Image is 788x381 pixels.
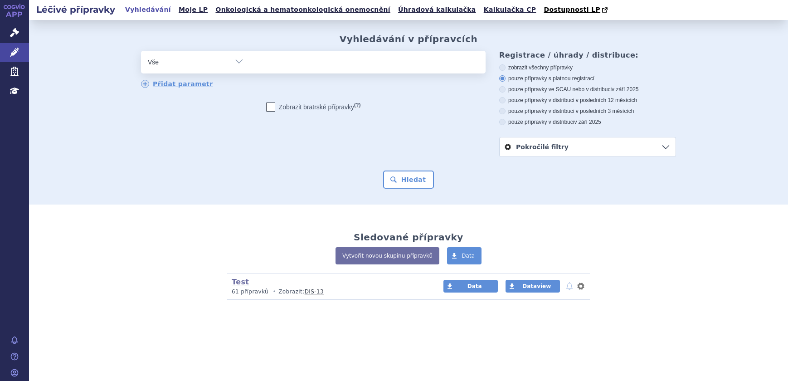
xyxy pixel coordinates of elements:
[541,4,612,16] a: Dostupnosti LP
[522,283,551,289] span: Dataview
[354,102,360,108] abbr: (?)
[443,280,498,293] a: Data
[467,283,482,289] span: Data
[544,6,600,13] span: Dostupnosti LP
[499,86,676,93] label: pouze přípravky ve SCAU nebo v distribuci
[565,281,574,292] button: notifikace
[395,4,479,16] a: Úhradová kalkulačka
[29,3,122,16] h2: Léčivé přípravky
[232,288,268,295] span: 61 přípravků
[499,107,676,115] label: pouze přípravky v distribuci v posledních 3 měsících
[447,247,482,264] a: Data
[232,288,426,296] p: Zobrazit:
[576,281,585,292] button: nastavení
[266,103,361,112] label: Zobrazit bratrské přípravky
[462,253,475,259] span: Data
[176,4,210,16] a: Moje LP
[499,118,676,126] label: pouze přípravky v distribuci
[383,171,434,189] button: Hledat
[336,247,439,264] a: Vytvořit novou skupinu přípravků
[499,64,676,71] label: zobrazit všechny přípravky
[612,86,638,93] span: v září 2025
[354,232,463,243] h2: Sledované přípravky
[499,51,676,59] h3: Registrace / úhrady / distribuce:
[213,4,393,16] a: Onkologická a hematoonkologická onemocnění
[270,288,278,296] i: •
[499,97,676,104] label: pouze přípravky v distribuci v posledních 12 měsících
[122,4,174,16] a: Vyhledávání
[141,80,213,88] a: Přidat parametr
[481,4,539,16] a: Kalkulačka CP
[500,137,676,156] a: Pokročilé filtry
[574,119,601,125] span: v září 2025
[305,288,324,295] a: DIS-13
[340,34,478,44] h2: Vyhledávání v přípravcích
[506,280,560,293] a: Dataview
[499,75,676,82] label: pouze přípravky s platnou registrací
[232,278,249,286] a: Test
